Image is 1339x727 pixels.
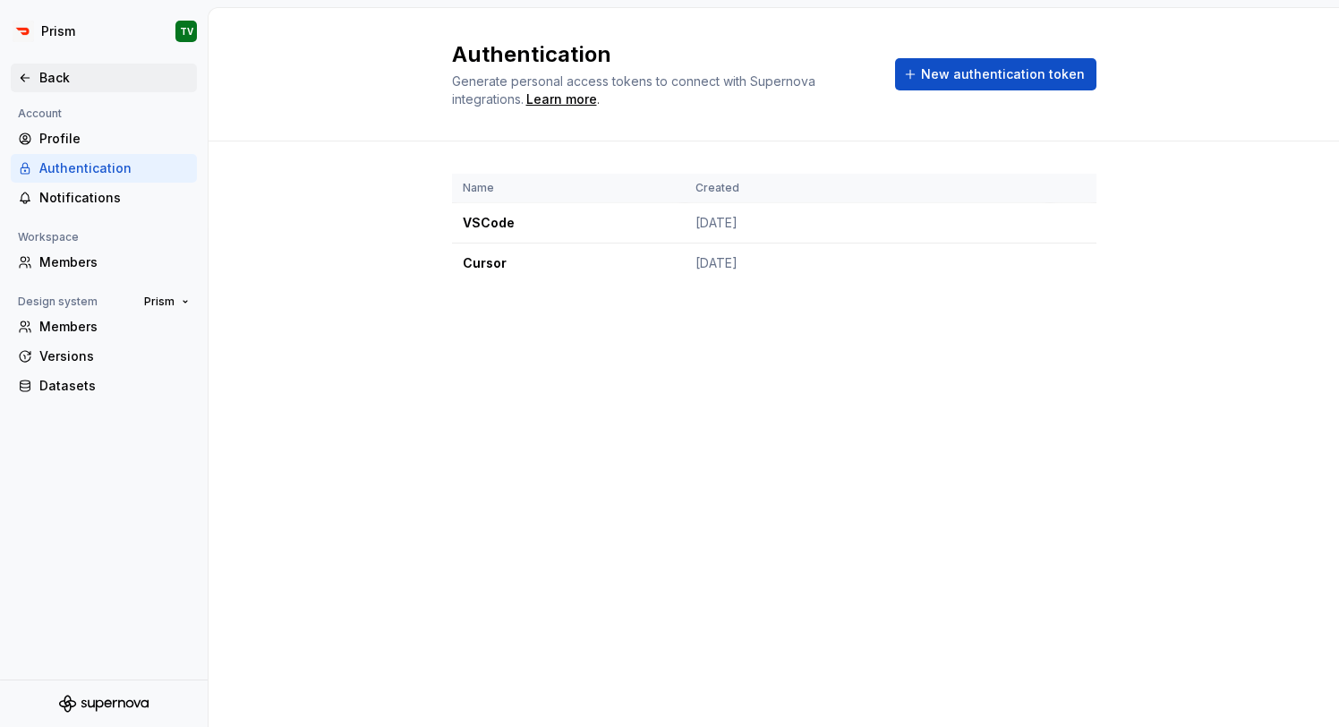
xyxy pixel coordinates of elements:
a: Datasets [11,372,197,400]
div: TV [180,24,193,38]
button: New authentication token [895,58,1096,90]
span: . [524,93,600,107]
a: Profile [11,124,197,153]
span: New authentication token [921,65,1085,83]
a: Versions [11,342,197,371]
a: Learn more [526,90,597,108]
div: Workspace [11,227,86,248]
a: Authentication [11,154,197,183]
td: [DATE] [685,244,1050,284]
td: Cursor [452,244,685,284]
th: Created [685,174,1050,203]
div: Design system [11,291,105,312]
div: Notifications [39,189,190,207]
div: Back [39,69,190,87]
div: Account [11,103,69,124]
div: Profile [39,130,190,148]
th: Name [452,174,685,203]
td: VSCode [452,203,685,244]
span: Prism [144,295,175,309]
div: Datasets [39,377,190,395]
a: Back [11,64,197,92]
div: Prism [41,22,75,40]
div: Members [39,253,190,271]
div: Versions [39,347,190,365]
a: Members [11,312,197,341]
h2: Authentication [452,40,874,69]
a: Notifications [11,184,197,212]
button: PrismTV [4,12,204,51]
div: Members [39,318,190,336]
div: Authentication [39,159,190,177]
td: [DATE] [685,203,1050,244]
svg: Supernova Logo [59,695,149,713]
img: bd52d190-91a7-4889-9e90-eccda45865b1.png [13,21,34,42]
span: Generate personal access tokens to connect with Supernova integrations. [452,73,819,107]
a: Members [11,248,197,277]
